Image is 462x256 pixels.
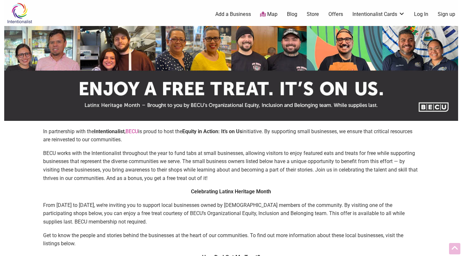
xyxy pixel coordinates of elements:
[287,11,297,18] a: Blog
[4,26,458,121] img: sponsor logo
[260,11,278,18] a: Map
[125,128,138,134] a: BECU
[94,128,124,134] strong: Intentionalist
[414,11,428,18] a: Log In
[43,231,419,248] p: Get to know the people and stories behind the businesses at the heart of our communities. To find...
[191,188,271,195] strong: Celebrating Latinx Heritage Month
[215,11,251,18] a: Add a Business
[43,201,419,226] p: From [DATE] to [DATE], we’re inviting you to support local businesses owned by [DEMOGRAPHIC_DATA]...
[449,243,460,254] div: Scroll Back to Top
[352,11,405,18] a: Intentionalist Cards
[43,149,419,182] p: BECU works with the Intentionalist throughout the year to fund tabs at small businesses, allowing...
[328,11,343,18] a: Offers
[4,3,35,24] img: Intentionalist
[307,11,319,18] a: Store
[43,127,419,144] p: In partnership with the , is proud to host the initiative. By supporting small businesses, we ens...
[182,128,242,134] strong: Equity in Action: It’s on Us
[438,11,455,18] a: Sign up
